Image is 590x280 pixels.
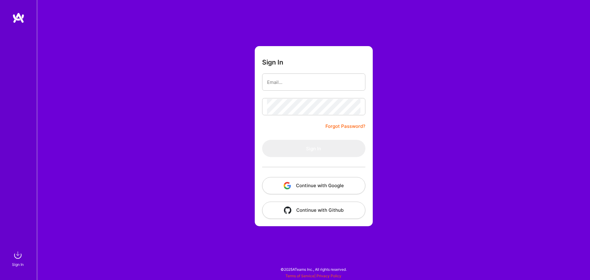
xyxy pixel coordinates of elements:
[262,177,365,194] button: Continue with Google
[284,182,291,189] img: icon
[12,261,24,268] div: Sign In
[262,140,365,157] button: Sign In
[285,274,314,278] a: Terms of Service
[284,207,291,214] img: icon
[325,123,365,130] a: Forgot Password?
[37,262,590,277] div: © 2025 ATeams Inc., All rights reserved.
[317,274,341,278] a: Privacy Policy
[267,74,360,90] input: Email...
[285,274,341,278] span: |
[262,202,365,219] button: Continue with Github
[262,58,283,66] h3: Sign In
[12,249,24,261] img: sign in
[13,249,24,268] a: sign inSign In
[12,12,25,23] img: logo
